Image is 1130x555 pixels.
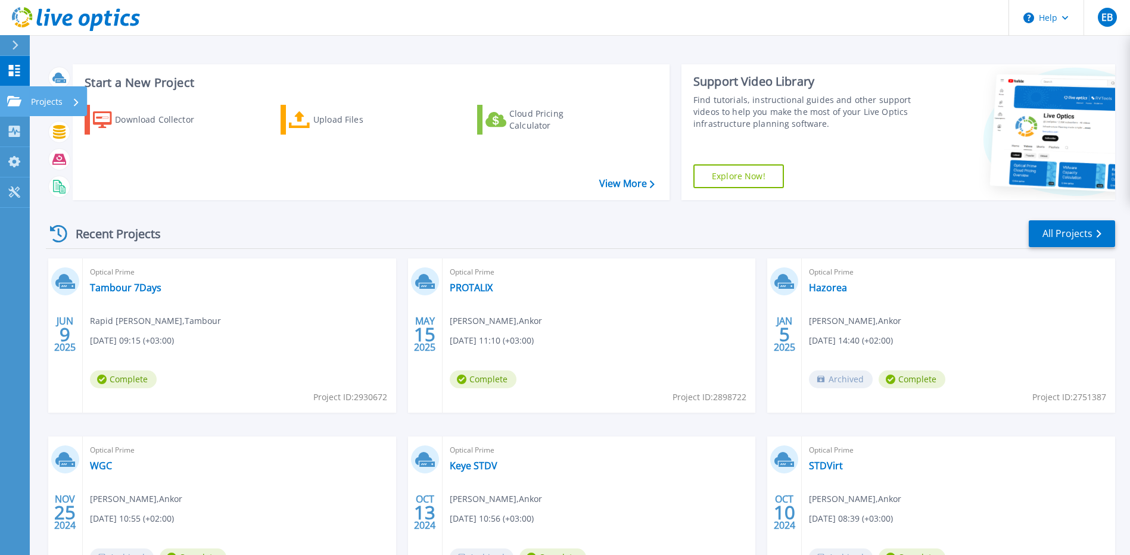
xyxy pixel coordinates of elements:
[313,108,409,132] div: Upload Files
[809,266,1108,279] span: Optical Prime
[413,491,436,534] div: OCT 2024
[1101,13,1113,22] span: EB
[450,314,542,328] span: [PERSON_NAME] , Ankor
[60,329,70,339] span: 9
[90,314,221,328] span: Rapid [PERSON_NAME] , Tambour
[1029,220,1115,247] a: All Projects
[673,391,746,404] span: Project ID: 2898722
[450,370,516,388] span: Complete
[509,108,605,132] div: Cloud Pricing Calculator
[90,370,157,388] span: Complete
[313,391,387,404] span: Project ID: 2930672
[774,507,795,517] span: 10
[809,334,893,347] span: [DATE] 14:40 (+02:00)
[54,507,76,517] span: 25
[450,334,534,347] span: [DATE] 11:10 (+03:00)
[477,105,610,135] a: Cloud Pricing Calculator
[90,460,112,472] a: WGC
[90,282,161,294] a: Tambour 7Days
[879,370,945,388] span: Complete
[90,492,182,506] span: [PERSON_NAME] , Ankor
[90,444,389,457] span: Optical Prime
[450,512,534,525] span: [DATE] 10:56 (+03:00)
[450,266,749,279] span: Optical Prime
[693,164,784,188] a: Explore Now!
[450,282,493,294] a: PROTALIX
[450,460,497,472] a: Keye STDV
[693,94,914,130] div: Find tutorials, instructional guides and other support videos to help you make the most of your L...
[1032,391,1106,404] span: Project ID: 2751387
[809,460,843,472] a: STDVirt
[413,313,436,356] div: MAY 2025
[693,74,914,89] div: Support Video Library
[85,76,654,89] h3: Start a New Project
[599,178,655,189] a: View More
[414,329,435,339] span: 15
[90,266,389,279] span: Optical Prime
[90,512,174,525] span: [DATE] 10:55 (+02:00)
[809,314,901,328] span: [PERSON_NAME] , Ankor
[46,219,177,248] div: Recent Projects
[31,86,63,117] p: Projects
[414,507,435,517] span: 13
[85,105,217,135] a: Download Collector
[54,491,76,534] div: NOV 2024
[809,370,873,388] span: Archived
[54,313,76,356] div: JUN 2025
[779,329,790,339] span: 5
[809,492,901,506] span: [PERSON_NAME] , Ankor
[90,334,174,347] span: [DATE] 09:15 (+03:00)
[809,512,893,525] span: [DATE] 08:39 (+03:00)
[450,444,749,457] span: Optical Prime
[809,282,847,294] a: Hazorea
[773,491,796,534] div: OCT 2024
[115,108,210,132] div: Download Collector
[809,444,1108,457] span: Optical Prime
[450,492,542,506] span: [PERSON_NAME] , Ankor
[773,313,796,356] div: JAN 2025
[281,105,413,135] a: Upload Files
